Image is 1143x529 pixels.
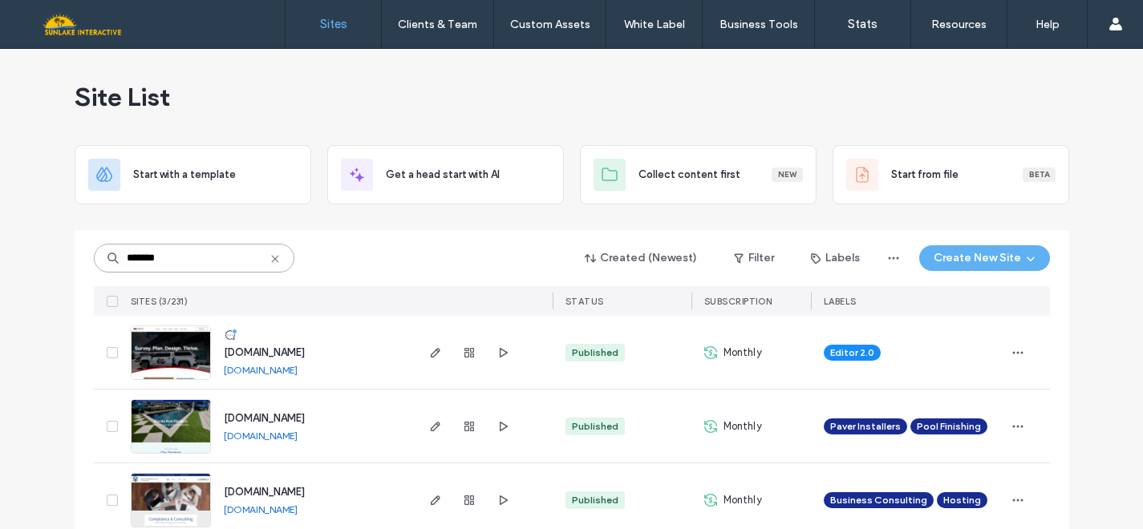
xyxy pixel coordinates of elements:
span: Pool Finishing [917,419,981,434]
span: Collect content first [638,167,740,183]
span: Monthly [723,345,762,361]
span: Help [37,11,70,26]
label: Resources [931,18,987,31]
span: Business Consulting [830,493,927,507]
button: Create New Site [919,245,1050,271]
span: Hosting [943,493,981,507]
label: Sites [320,17,347,31]
span: Start from file [891,167,959,183]
div: Published [572,493,618,507]
label: Stats [848,17,878,31]
div: New [772,168,803,182]
button: Labels [796,245,874,271]
span: Editor 2.0 [830,345,874,360]
a: [DOMAIN_NAME] [224,346,305,358]
label: Custom Assets [510,18,590,31]
div: Start with a template [75,145,311,204]
a: [DOMAIN_NAME] [224,364,298,376]
button: Created (Newest) [571,245,711,271]
div: Start from fileBeta [833,145,1069,204]
span: Paver Installers [830,419,901,434]
label: Help [1036,18,1060,31]
div: Published [572,345,618,360]
a: [DOMAIN_NAME] [224,430,298,442]
label: White Label [624,18,685,31]
a: [DOMAIN_NAME] [224,503,298,515]
span: Monthly [723,492,762,508]
label: Business Tools [719,18,798,31]
span: LABELS [824,296,857,307]
div: Beta [1023,168,1056,182]
span: SITES (3/231) [131,296,188,307]
label: Clients & Team [398,18,477,31]
div: Collect content firstNew [580,145,817,204]
span: SUBSCRIPTION [704,296,772,307]
span: Start with a template [133,167,236,183]
button: Filter [718,245,790,271]
span: STATUS [565,296,604,307]
span: Site List [75,81,170,113]
span: Get a head start with AI [386,167,500,183]
a: [DOMAIN_NAME] [224,486,305,498]
div: Published [572,419,618,434]
span: Monthly [723,418,762,434]
a: [DOMAIN_NAME] [224,412,305,424]
div: Get a head start with AI [327,145,564,204]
